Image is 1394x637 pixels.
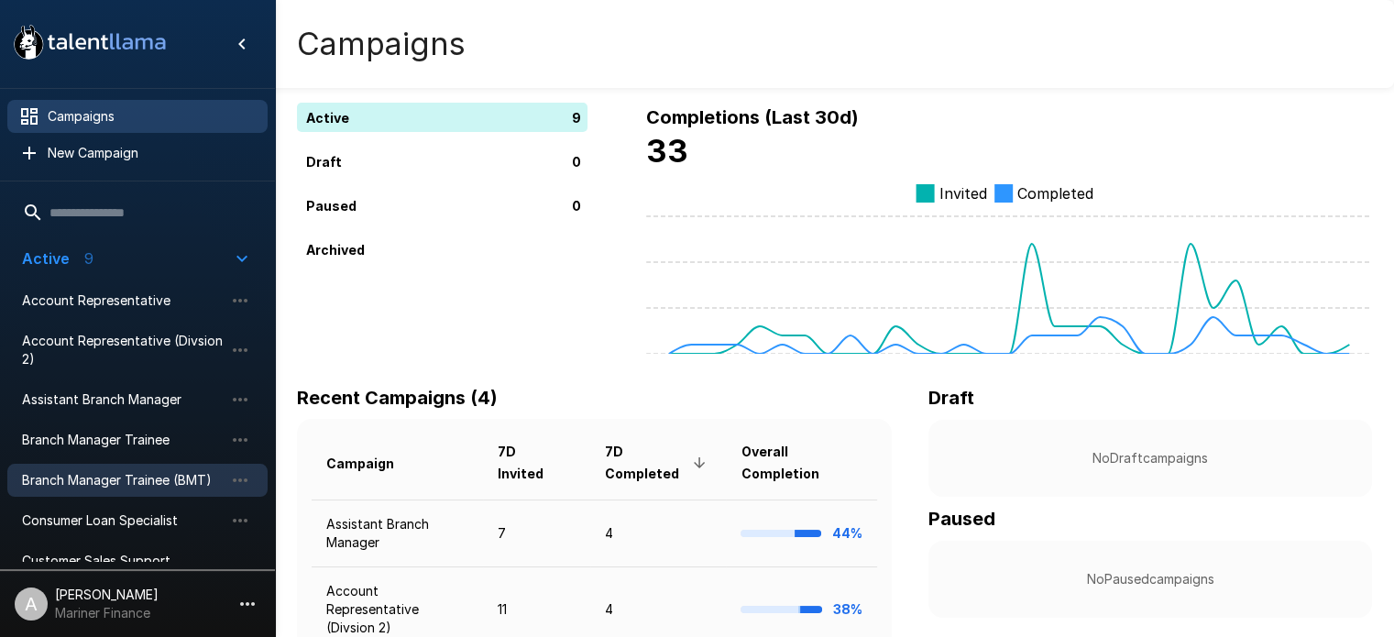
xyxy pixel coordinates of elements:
p: No Draft campaigns [958,449,1343,467]
h4: Campaigns [297,25,466,63]
p: 9 [572,108,581,127]
span: Overall Completion [741,441,862,485]
p: No Paused campaigns [958,570,1343,588]
td: Assistant Branch Manager [312,500,483,566]
b: 33 [646,132,688,170]
span: 7D Completed [605,441,711,485]
b: Completions (Last 30d) [646,106,859,128]
span: Campaign [326,453,418,475]
p: 0 [572,152,581,171]
b: Paused [928,508,995,530]
span: 7D Invited [498,441,576,485]
b: 38% [833,601,862,617]
b: 44% [832,525,862,541]
b: Recent Campaigns (4) [297,387,498,409]
p: 0 [572,196,581,215]
b: Draft [928,387,974,409]
td: 7 [483,500,590,566]
td: 4 [590,500,726,566]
